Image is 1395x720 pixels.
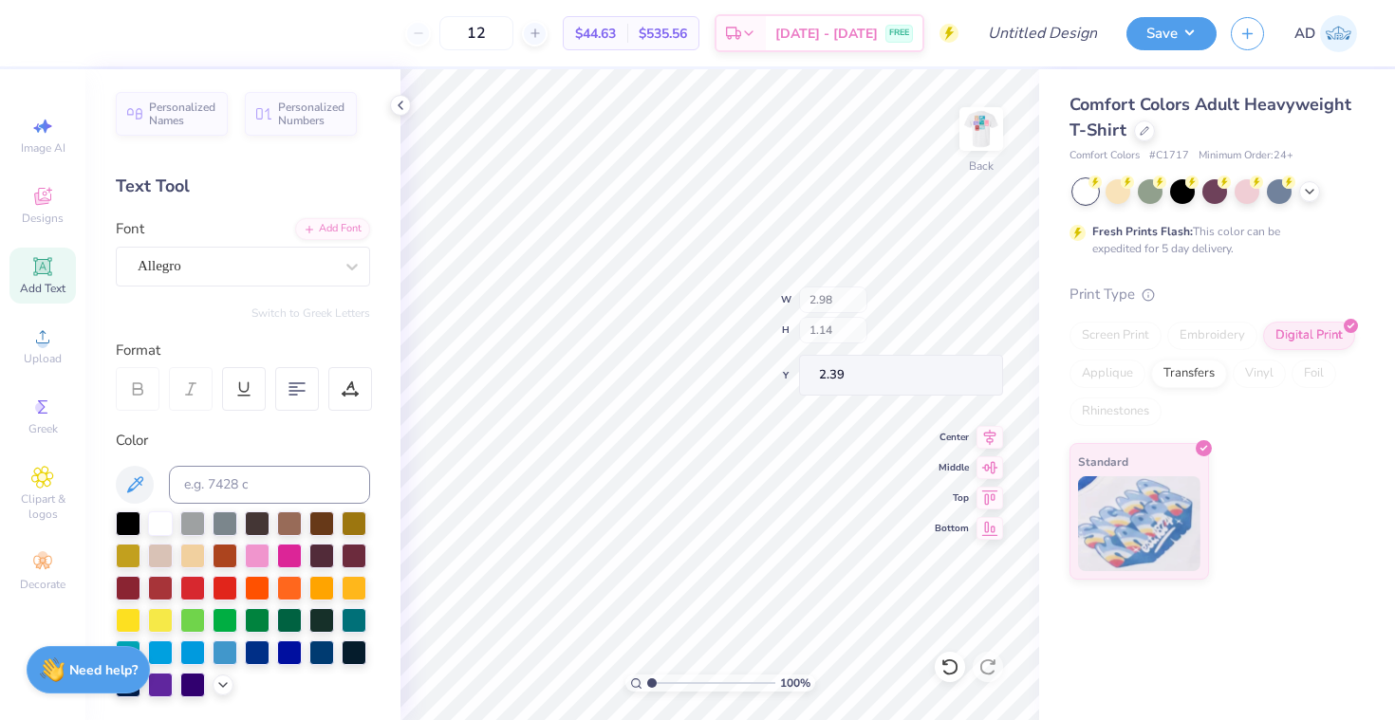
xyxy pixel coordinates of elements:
[21,140,65,156] span: Image AI
[9,491,76,522] span: Clipart & logos
[1092,223,1326,257] div: This color can be expedited for 5 day delivery.
[1167,322,1257,350] div: Embroidery
[1069,397,1162,426] div: Rhinestones
[1069,360,1145,388] div: Applique
[1149,148,1189,164] span: # C1717
[1092,224,1193,239] strong: Fresh Prints Flash:
[1320,15,1357,52] img: Aliza Didarali
[1069,148,1140,164] span: Comfort Colors
[935,491,969,505] span: Top
[889,27,909,40] span: FREE
[1233,360,1286,388] div: Vinyl
[1263,322,1355,350] div: Digital Print
[1126,17,1217,50] button: Save
[780,674,810,692] span: 100 %
[1292,360,1336,388] div: Foil
[639,24,687,44] span: $535.56
[24,351,62,366] span: Upload
[1069,322,1162,350] div: Screen Print
[973,14,1112,52] input: Untitled Design
[575,24,616,44] span: $44.63
[962,110,1000,148] img: Back
[1069,93,1351,141] span: Comfort Colors Adult Heavyweight T-Shirt
[775,24,878,44] span: [DATE] - [DATE]
[116,340,372,361] div: Format
[969,157,994,175] div: Back
[295,218,370,240] div: Add Font
[1294,15,1357,52] a: AD
[1199,148,1293,164] span: Minimum Order: 24 +
[116,218,144,240] label: Font
[1294,23,1315,45] span: AD
[278,101,345,127] span: Personalized Numbers
[169,466,370,504] input: e.g. 7428 c
[1078,452,1128,471] span: Standard
[935,461,969,474] span: Middle
[28,421,58,436] span: Greek
[1151,360,1227,388] div: Transfers
[20,577,65,592] span: Decorate
[935,431,969,444] span: Center
[1078,476,1200,571] img: Standard
[251,305,370,321] button: Switch to Greek Letters
[20,281,65,296] span: Add Text
[22,211,64,226] span: Designs
[149,101,216,127] span: Personalized Names
[116,430,370,452] div: Color
[439,16,513,50] input: – –
[1069,284,1357,305] div: Print Type
[935,522,969,535] span: Bottom
[116,174,370,199] div: Text Tool
[69,661,138,679] strong: Need help?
